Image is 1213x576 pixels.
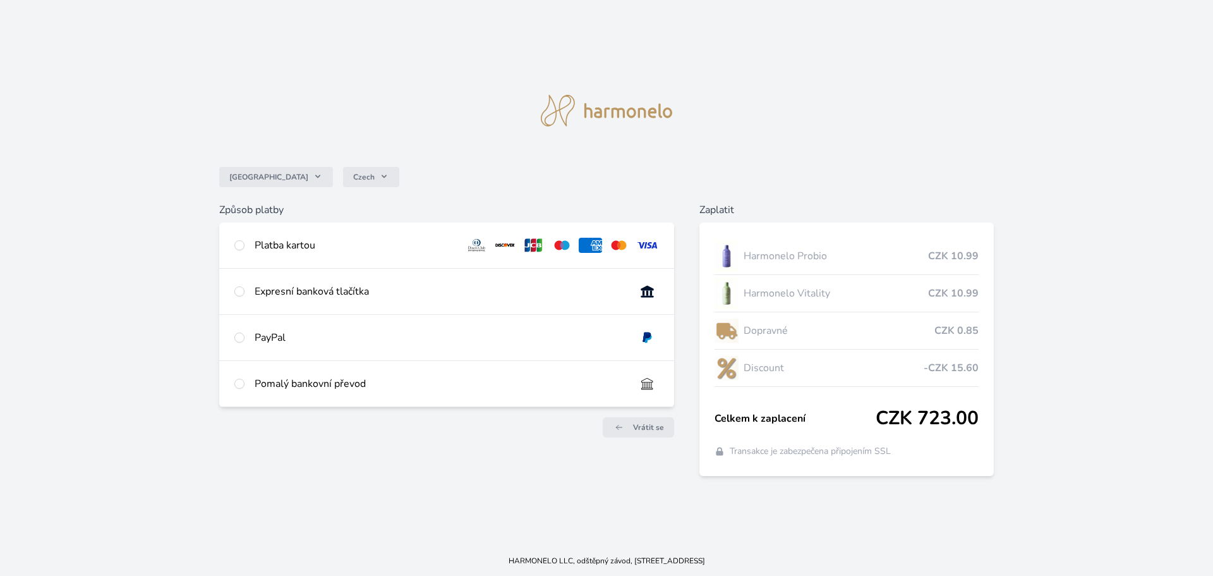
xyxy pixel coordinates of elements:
[603,417,674,438] a: Vrátit se
[744,286,929,301] span: Harmonelo Vitality
[715,278,739,309] img: CLEAN_VITALITY_se_stinem_x-lo.jpg
[219,167,333,187] button: [GEOGRAPHIC_DATA]
[715,315,739,346] img: delivery-lo.png
[493,238,517,253] img: discover.svg
[579,238,602,253] img: amex.svg
[876,407,979,430] span: CZK 723.00
[744,323,935,338] span: Dopravné
[541,95,672,126] img: logo.svg
[699,202,994,218] h6: Zaplatit
[715,352,739,384] img: discount-lo.png
[255,238,456,253] div: Platba kartou
[229,172,308,182] span: [GEOGRAPHIC_DATA]
[607,238,631,253] img: mc.svg
[255,376,625,391] div: Pomalý bankovní převod
[636,284,659,299] img: onlineBanking_CZ.svg
[255,330,625,345] div: PayPal
[928,248,979,264] span: CZK 10.99
[744,360,924,376] span: Discount
[715,240,739,272] img: CLEAN_PROBIO_se_stinem_x-lo.jpg
[465,238,488,253] img: diners.svg
[255,284,625,299] div: Expresní banková tlačítka
[633,422,664,432] span: Vrátit se
[353,172,375,182] span: Czech
[550,238,574,253] img: maestro.svg
[636,330,659,345] img: paypal.svg
[715,411,876,426] span: Celkem k zaplacení
[744,248,929,264] span: Harmonelo Probio
[924,360,979,376] span: -CZK 15.60
[730,445,891,458] span: Transakce je zabezpečena připojením SSL
[219,202,674,218] h6: Způsob platby
[636,376,659,391] img: bankTransfer_IBAN.svg
[636,238,659,253] img: visa.svg
[343,167,399,187] button: Czech
[934,323,979,338] span: CZK 0.85
[522,238,545,253] img: jcb.svg
[928,286,979,301] span: CZK 10.99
